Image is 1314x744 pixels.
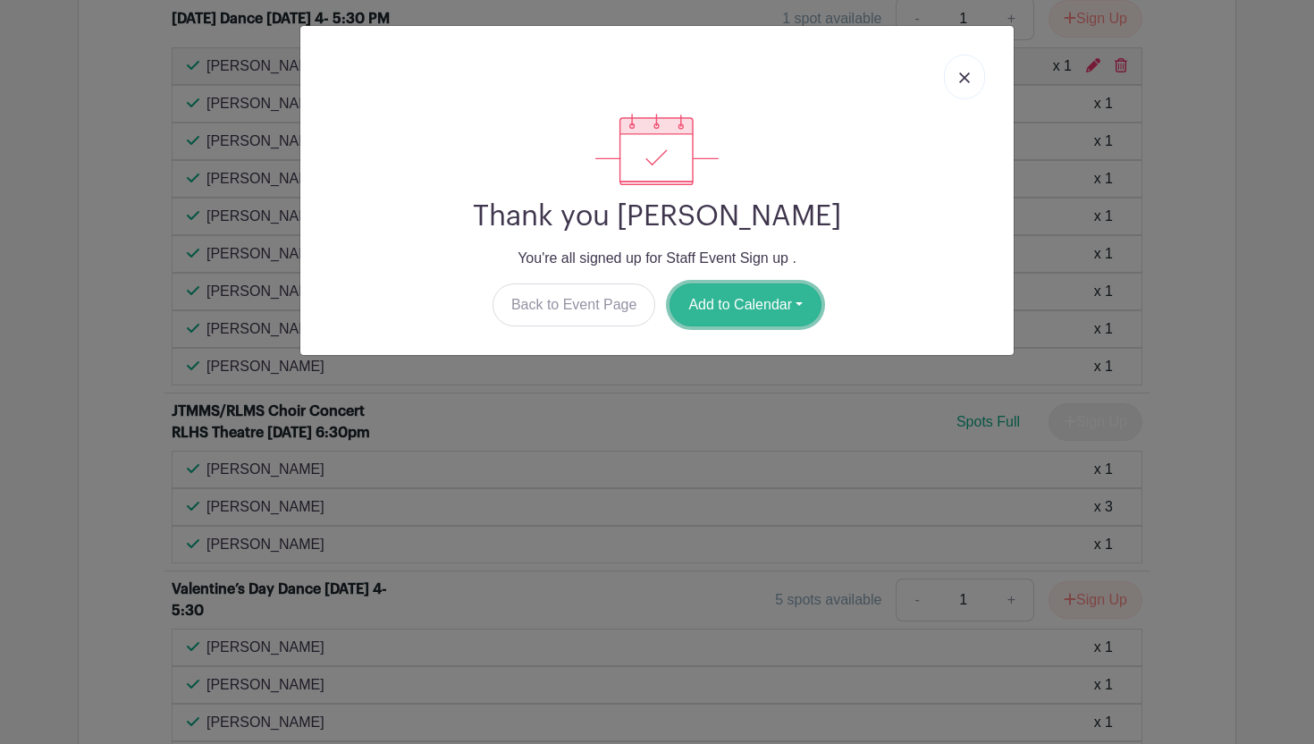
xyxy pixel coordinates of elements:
a: Back to Event Page [493,283,656,326]
img: signup_complete-c468d5dda3e2740ee63a24cb0ba0d3ce5d8a4ecd24259e683200fb1569d990c8.svg [595,114,719,185]
img: close_button-5f87c8562297e5c2d7936805f587ecaba9071eb48480494691a3f1689db116b3.svg [959,72,970,83]
button: Add to Calendar [670,283,821,326]
h2: Thank you [PERSON_NAME] [315,199,999,233]
p: You're all signed up for Staff Event Sign up . [315,248,999,269]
